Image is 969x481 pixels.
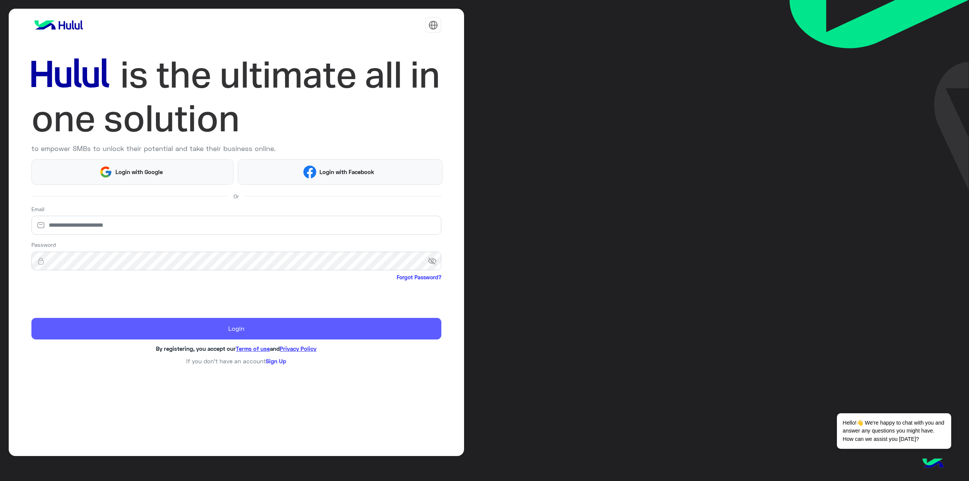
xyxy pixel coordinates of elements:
span: and [270,345,280,352]
label: Password [31,241,56,249]
span: Login with Google [112,168,165,176]
span: Or [234,192,239,200]
button: Login with Facebook [238,159,443,185]
label: Email [31,205,44,213]
span: By registering, you accept our [156,345,236,352]
a: Forgot Password? [397,273,441,281]
a: Terms of use [236,345,270,352]
button: Login with Google [31,159,234,185]
img: logo [31,17,86,33]
span: Login with Facebook [316,168,377,176]
img: hulul-logo.png [920,451,946,477]
span: visibility_off [428,254,441,268]
img: tab [428,20,438,30]
img: email [31,221,50,229]
span: Hello!👋 We're happy to chat with you and answer any questions you might have. How can we assist y... [837,413,951,449]
img: hululLoginTitle_EN.svg [31,53,441,141]
img: Facebook [303,165,316,179]
iframe: reCAPTCHA [31,283,146,312]
img: Google [99,165,112,179]
img: lock [31,257,50,265]
a: Privacy Policy [280,345,316,352]
h6: If you don’t have an account [31,358,441,364]
button: Login [31,318,441,339]
p: to empower SMBs to unlock their potential and take their business online. [31,143,441,154]
a: Sign Up [266,358,286,364]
